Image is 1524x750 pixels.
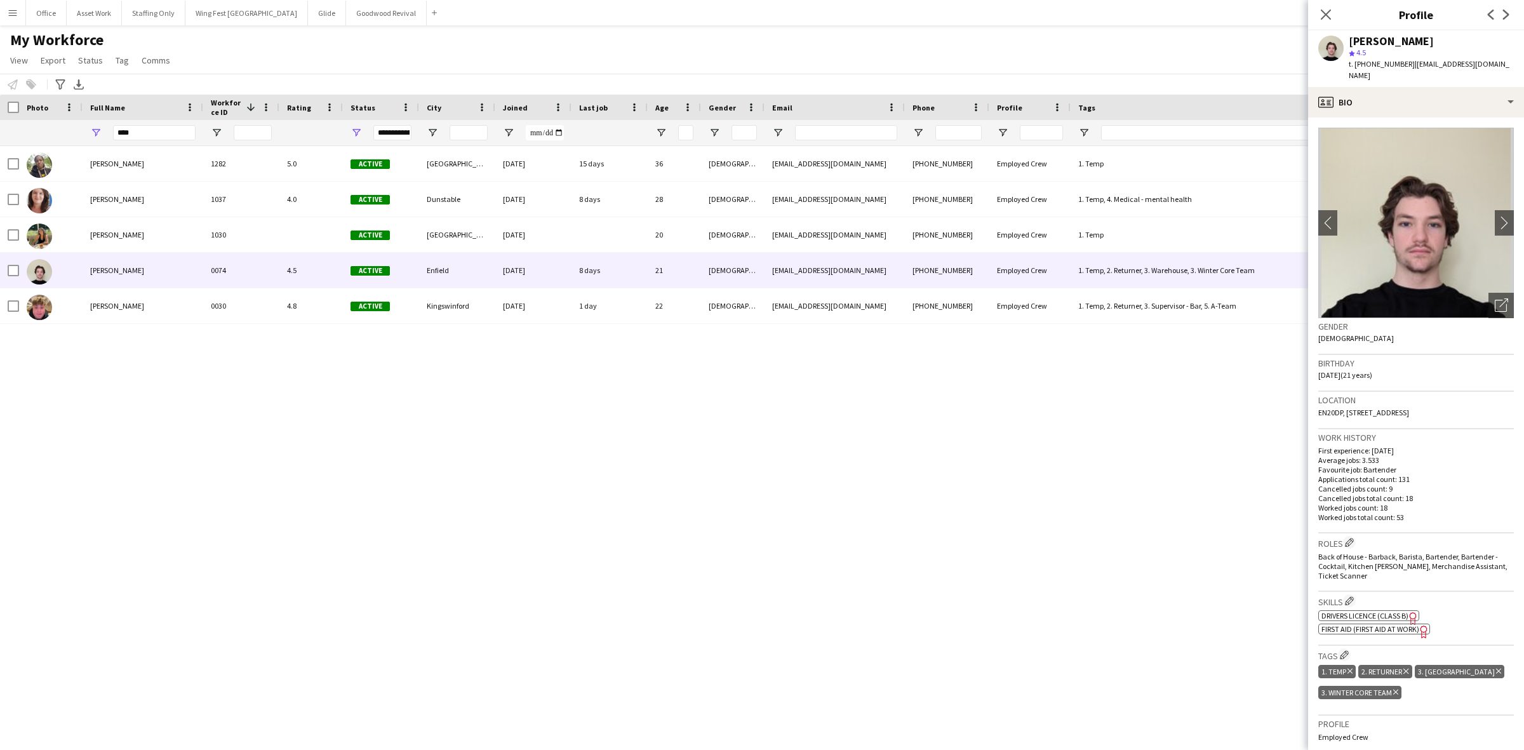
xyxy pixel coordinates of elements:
[351,159,390,169] span: Active
[5,52,33,69] a: View
[989,288,1071,323] div: Employed Crew
[427,103,441,112] span: City
[997,103,1022,112] span: Profile
[772,127,784,138] button: Open Filter Menu
[905,253,989,288] div: [PHONE_NUMBER]
[90,301,144,311] span: [PERSON_NAME]
[912,103,935,112] span: Phone
[709,103,736,112] span: Gender
[90,194,144,204] span: [PERSON_NAME]
[90,127,102,138] button: Open Filter Menu
[905,182,989,217] div: [PHONE_NUMBER]
[27,188,52,213] img: Philippa Jones
[27,103,48,112] span: Photo
[1318,446,1514,455] p: First experience: [DATE]
[1318,594,1514,608] h3: Skills
[90,103,125,112] span: Full Name
[351,103,375,112] span: Status
[1318,484,1514,493] p: Cancelled jobs count: 9
[1318,358,1514,369] h3: Birthday
[1321,611,1408,620] span: Drivers Licence (Class B)
[905,288,989,323] div: [PHONE_NUMBER]
[1318,503,1514,512] p: Worked jobs count: 18
[419,182,495,217] div: Dunstable
[71,77,86,92] app-action-btn: Export XLSX
[503,103,528,112] span: Joined
[142,55,170,66] span: Comms
[1318,718,1514,730] h3: Profile
[351,231,390,240] span: Active
[1318,686,1401,699] div: 3. Winter Core Team
[648,288,701,323] div: 22
[67,1,122,25] button: Asset Work
[1318,665,1356,678] div: 1. Temp
[110,52,134,69] a: Tag
[579,103,608,112] span: Last job
[90,265,144,275] span: [PERSON_NAME]
[1318,732,1514,742] p: Employed Crew
[1071,253,1425,288] div: 1. Temp, 2. Returner, 3. Warehouse, 3. Winter Core Team
[351,195,390,204] span: Active
[989,146,1071,181] div: Employed Crew
[113,125,196,140] input: Full Name Filter Input
[41,55,65,66] span: Export
[1318,474,1514,484] p: Applications total count: 131
[701,217,765,252] div: [DEMOGRAPHIC_DATA]
[732,125,757,140] input: Gender Filter Input
[1358,665,1412,678] div: 2. Returner
[495,253,571,288] div: [DATE]
[571,253,648,288] div: 8 days
[351,302,390,311] span: Active
[1318,333,1394,343] span: [DEMOGRAPHIC_DATA]
[701,182,765,217] div: [DEMOGRAPHIC_DATA]
[935,125,982,140] input: Phone Filter Input
[709,127,720,138] button: Open Filter Menu
[765,146,905,181] div: [EMAIL_ADDRESS][DOMAIN_NAME]
[701,253,765,288] div: [DEMOGRAPHIC_DATA]
[1318,128,1514,318] img: Crew avatar or photo
[351,266,390,276] span: Active
[351,127,362,138] button: Open Filter Menu
[495,288,571,323] div: [DATE]
[203,146,279,181] div: 1282
[1101,125,1417,140] input: Tags Filter Input
[1318,465,1514,474] p: Favourite job: Bartender
[678,125,693,140] input: Age Filter Input
[701,146,765,181] div: [DEMOGRAPHIC_DATA]
[571,146,648,181] div: 15 days
[1318,493,1514,503] p: Cancelled jobs total count: 18
[795,125,897,140] input: Email Filter Input
[211,98,241,117] span: Workforce ID
[997,127,1008,138] button: Open Filter Menu
[526,125,564,140] input: Joined Filter Input
[765,288,905,323] div: [EMAIL_ADDRESS][DOMAIN_NAME]
[1318,432,1514,443] h3: Work history
[1308,87,1524,117] div: Bio
[1078,127,1090,138] button: Open Filter Menu
[912,127,924,138] button: Open Filter Menu
[1020,125,1063,140] input: Profile Filter Input
[346,1,427,25] button: Goodwood Revival
[655,103,669,112] span: Age
[279,146,343,181] div: 5.0
[495,217,571,252] div: [DATE]
[655,127,667,138] button: Open Filter Menu
[419,146,495,181] div: [GEOGRAPHIC_DATA]
[279,288,343,323] div: 4.8
[122,1,185,25] button: Staffing Only
[701,288,765,323] div: [DEMOGRAPHIC_DATA]
[1318,536,1514,549] h3: Roles
[772,103,792,112] span: Email
[1318,512,1514,522] p: Worked jobs total count: 53
[137,52,175,69] a: Comms
[503,127,514,138] button: Open Filter Menu
[648,182,701,217] div: 28
[1349,59,1509,80] span: | [EMAIL_ADDRESS][DOMAIN_NAME]
[203,288,279,323] div: 0030
[1318,408,1409,417] span: EN20DP, [STREET_ADDRESS]
[26,1,67,25] button: Office
[989,253,1071,288] div: Employed Crew
[419,217,495,252] div: [GEOGRAPHIC_DATA]
[1071,288,1425,323] div: 1. Temp, 2. Returner, 3. Supervisor - Bar, 5. A-Team
[10,55,28,66] span: View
